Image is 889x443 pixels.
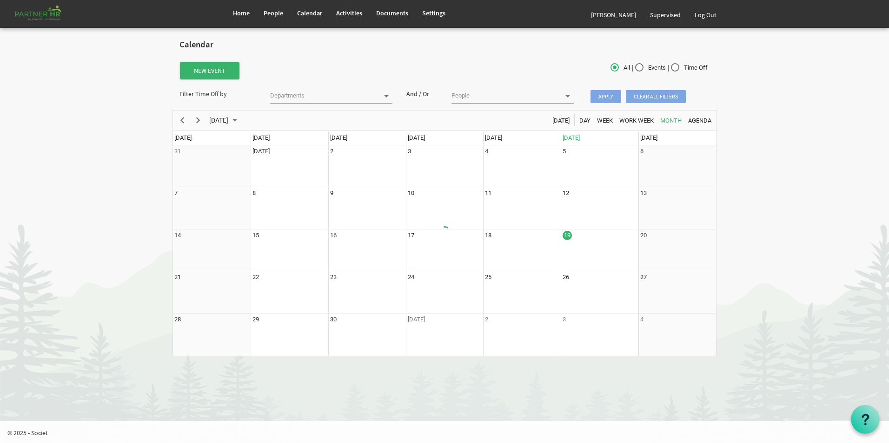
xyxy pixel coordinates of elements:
[7,428,889,437] p: © 2025 - Societ
[451,89,559,102] input: People
[376,9,408,17] span: Documents
[172,89,263,98] div: Filter Time Off by
[584,2,643,28] a: [PERSON_NAME]
[180,62,239,79] button: New Event
[297,9,322,17] span: Calendar
[270,89,378,102] input: Departments
[590,90,621,103] span: Apply
[399,89,445,98] div: And / Or
[635,64,666,72] span: Events
[610,64,630,72] span: All
[688,2,723,28] a: Log Out
[626,90,686,103] span: Clear all filters
[179,40,710,50] h2: Calendar
[650,11,681,19] span: Supervised
[264,9,283,17] span: People
[233,9,250,17] span: Home
[535,61,717,75] div: | |
[671,64,708,72] span: Time Off
[336,9,362,17] span: Activities
[172,110,717,356] schedule: of September 2025
[643,2,688,28] a: Supervised
[422,9,445,17] span: Settings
